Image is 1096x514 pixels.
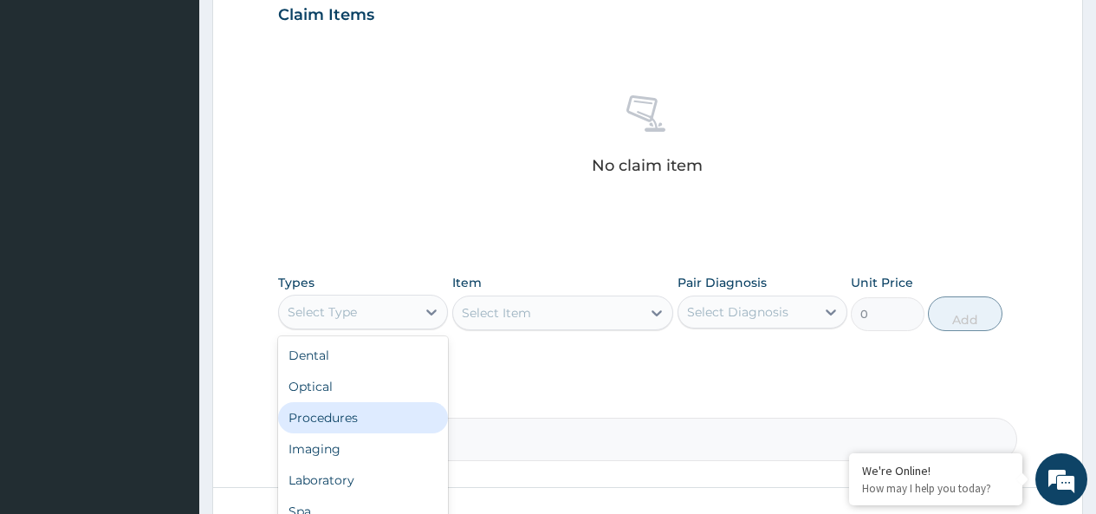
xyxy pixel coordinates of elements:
label: Unit Price [851,274,913,291]
span: We're online! [101,149,239,324]
label: Pair Diagnosis [678,274,767,291]
p: No claim item [592,157,703,174]
label: Comment [278,394,1017,408]
h3: Claim Items [278,6,374,25]
p: How may I help you today? [862,481,1009,496]
div: Optical [278,371,448,402]
button: Add [928,296,1002,331]
img: d_794563401_company_1708531726252_794563401 [32,87,70,130]
div: Imaging [278,433,448,465]
textarea: Type your message and hit 'Enter' [9,335,330,396]
div: Laboratory [278,465,448,496]
div: We're Online! [862,463,1009,478]
div: Select Diagnosis [687,303,788,321]
div: Select Type [288,303,357,321]
div: Procedures [278,402,448,433]
label: Types [278,276,315,290]
div: Chat with us now [90,97,291,120]
div: Minimize live chat window [284,9,326,50]
label: Item [452,274,482,291]
div: Dental [278,340,448,371]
